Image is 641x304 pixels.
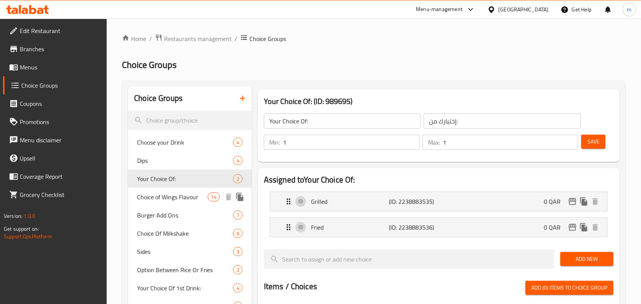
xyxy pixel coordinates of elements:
[4,224,39,234] span: Get support on:
[234,191,246,203] button: duplicate
[137,192,207,202] span: Choice of Wings Flavour
[128,224,252,243] div: Choice Of Milkshake6
[128,151,252,170] div: Dips4
[249,34,286,43] span: Choice Groups
[311,223,389,232] p: Fried
[149,34,152,43] li: /
[311,197,389,206] p: Grilled
[128,243,252,261] div: Sides3
[122,34,146,43] a: Home
[544,223,567,232] p: 0 QAR
[134,93,183,104] h2: Choice Groups
[428,138,440,147] p: Max:
[3,40,107,58] a: Branches
[233,156,243,165] div: Choices
[567,222,578,233] button: edit
[389,197,441,206] p: (ID: 2238883535)
[3,149,107,167] a: Upsell
[264,95,614,107] h3: Your Choice Of: (ID: 989695)
[3,95,107,113] a: Coupons
[137,247,233,256] span: Sides
[264,174,614,186] h2: Assigned to Your Choice Of:
[24,211,35,221] span: 1.0.0
[20,172,101,181] span: Coverage Report
[3,113,107,131] a: Promotions
[122,56,177,73] span: Choice Groups
[264,214,614,240] li: Expand
[137,265,233,274] span: Option Between Rice Or Fries
[233,211,243,220] div: Choices
[416,5,463,14] div: Menu-management
[234,157,242,164] span: 4
[234,212,242,219] span: 7
[128,111,252,130] input: search
[264,249,554,269] input: search
[128,188,252,206] div: Choice of Wings Flavour14deleteduplicate
[270,192,607,211] div: Expand
[233,174,243,183] div: Choices
[137,138,233,147] span: Choose your Drink
[264,189,614,214] li: Expand
[128,261,252,279] div: Option Between Rice Or Fries2
[128,279,252,297] div: Your Choice Of 1st Drink:4
[137,211,233,220] span: Burger Add Ons
[581,135,606,149] button: Save
[3,186,107,204] a: Grocery Checklist
[234,285,242,292] span: 4
[560,252,614,266] button: Add New
[3,131,107,149] a: Menu disclaimer
[544,197,567,206] p: 0 QAR
[590,196,601,207] button: delete
[20,117,101,126] span: Promotions
[137,156,233,165] span: Dips
[233,138,243,147] div: Choices
[234,139,242,146] span: 4
[233,284,243,293] div: Choices
[20,154,101,163] span: Upsell
[233,265,243,274] div: Choices
[269,138,280,147] p: Min:
[128,170,252,188] div: Your Choice Of:2
[3,76,107,95] a: Choice Groups
[223,191,234,203] button: delete
[235,34,237,43] li: /
[234,266,242,274] span: 2
[526,281,614,295] button: Add (0) items to choice group
[578,196,590,207] button: duplicate
[233,229,243,238] div: Choices
[499,5,549,14] div: [GEOGRAPHIC_DATA]
[233,247,243,256] div: Choices
[264,281,317,292] h2: Items / Choices
[389,223,441,232] p: (ID: 2238883536)
[122,34,626,44] nav: breadcrumb
[234,248,242,255] span: 3
[128,206,252,224] div: Burger Add Ons7
[234,175,242,183] span: 2
[20,99,101,108] span: Coupons
[164,34,232,43] span: Restaurants management
[137,284,233,293] span: Your Choice Of 1st Drink:
[4,211,22,221] span: Version:
[155,34,232,44] a: Restaurants management
[578,222,590,233] button: duplicate
[3,167,107,186] a: Coverage Report
[3,58,107,76] a: Menus
[234,230,242,237] span: 6
[532,283,608,293] span: Add (0) items to choice group
[627,5,632,14] span: m
[20,135,101,145] span: Menu disclaimer
[567,196,578,207] button: edit
[270,218,607,237] div: Expand
[20,26,101,35] span: Edit Restaurant
[4,232,52,241] a: Support.OpsPlatform
[20,44,101,54] span: Branches
[208,194,219,201] span: 14
[567,254,608,264] span: Add New
[3,22,107,40] a: Edit Restaurant
[208,192,220,202] div: Choices
[20,190,101,199] span: Grocery Checklist
[21,81,101,90] span: Choice Groups
[137,174,233,183] span: Your Choice Of:
[128,133,252,151] div: Choose your Drink4
[590,222,601,233] button: delete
